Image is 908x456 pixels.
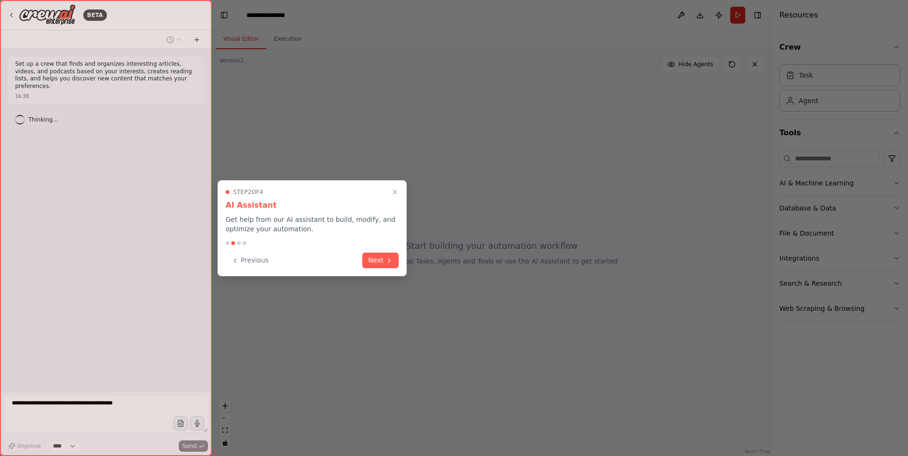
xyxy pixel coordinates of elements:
[233,188,263,196] span: Step 2 of 4
[226,215,399,234] p: Get help from our AI assistant to build, modify, and optimize your automation.
[226,253,274,268] button: Previous
[362,253,399,268] button: Next
[389,186,401,198] button: Close walkthrough
[218,9,231,22] button: Hide left sidebar
[226,200,399,211] h3: AI Assistant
